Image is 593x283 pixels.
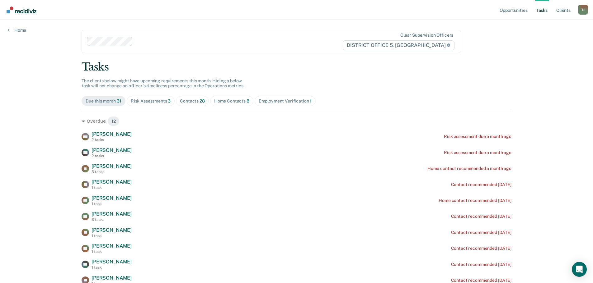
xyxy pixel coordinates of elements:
[343,40,454,50] span: DISTRICT OFFICE 5, [GEOGRAPHIC_DATA]
[578,5,588,15] div: T J
[92,275,132,281] span: [PERSON_NAME]
[92,211,132,217] span: [PERSON_NAME]
[92,249,132,254] div: 1 task
[92,179,132,185] span: [PERSON_NAME]
[92,259,132,265] span: [PERSON_NAME]
[444,150,511,155] div: Risk assessment due a month ago
[310,98,312,103] span: 1
[7,7,36,13] img: Recidiviz
[400,33,453,38] div: Clear supervision officers
[200,98,205,103] span: 28
[92,227,132,233] span: [PERSON_NAME]
[92,195,132,201] span: [PERSON_NAME]
[92,154,132,158] div: 2 tasks
[451,214,511,219] div: Contact recommended [DATE]
[259,98,312,104] div: Employment Verification
[439,198,511,203] div: Home contact recommended [DATE]
[82,116,511,126] div: Overdue 12
[82,78,244,89] span: The clients below might have upcoming requirements this month. Hiding a below task will not chang...
[92,147,132,153] span: [PERSON_NAME]
[427,166,511,171] div: Home contact recommended a month ago
[451,230,511,235] div: Contact recommended [DATE]
[131,98,171,104] div: Risk Assessments
[180,98,205,104] div: Contacts
[92,163,132,169] span: [PERSON_NAME]
[451,246,511,251] div: Contact recommended [DATE]
[86,98,121,104] div: Due this month
[572,262,587,277] div: Open Intercom Messenger
[92,217,132,222] div: 3 tasks
[92,202,132,206] div: 1 task
[117,98,121,103] span: 31
[451,182,511,187] div: Contact recommended [DATE]
[92,131,132,137] span: [PERSON_NAME]
[168,98,171,103] span: 3
[107,116,120,126] span: 12
[578,5,588,15] button: Profile dropdown button
[7,27,26,33] a: Home
[451,278,511,283] div: Contact recommended [DATE]
[214,98,249,104] div: Home Contacts
[444,134,511,139] div: Risk assessment due a month ago
[92,265,132,270] div: 1 task
[92,243,132,249] span: [PERSON_NAME]
[92,234,132,238] div: 1 task
[92,185,132,190] div: 1 task
[82,61,511,73] div: Tasks
[92,138,132,142] div: 2 tasks
[92,170,132,174] div: 3 tasks
[247,98,249,103] span: 8
[451,262,511,267] div: Contact recommended [DATE]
